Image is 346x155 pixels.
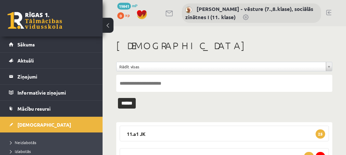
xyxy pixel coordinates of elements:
a: Neizlabotās [10,139,96,145]
legend: 11.a1 JK [120,126,329,141]
a: Informatīvie ziņojumi [9,85,94,100]
a: Izlabotās [10,148,96,154]
a: Sākums [9,37,94,52]
span: Sākums [17,41,35,47]
span: mP [132,3,137,8]
span: Neizlabotās [10,140,36,145]
a: Rīgas 1. Tālmācības vidusskola [8,12,62,29]
span: 0 [117,12,124,19]
legend: Ziņojumi [17,69,94,84]
a: Aktuāli [9,53,94,68]
span: Aktuāli [17,57,34,64]
a: 0 xp [117,12,133,18]
a: Rādīt visas [117,62,332,71]
span: 25 [316,129,325,139]
a: [DEMOGRAPHIC_DATA] [9,117,94,132]
img: Andris Garabidovičs - vēsture (7.,8.klase), sociālās zinātnes I (11. klase) [185,6,192,13]
span: Mācību resursi [17,105,51,112]
span: Izlabotās [10,149,31,154]
h1: [DEMOGRAPHIC_DATA] [116,40,332,52]
legend: Informatīvie ziņojumi [17,85,94,100]
a: Mācību resursi [9,101,94,116]
a: Ziņojumi [9,69,94,84]
a: 19841 mP [117,3,137,8]
span: xp [125,12,130,18]
span: Rādīt visas [119,62,323,71]
a: [PERSON_NAME] - vēsture (7.,8.klase), sociālās zinātnes I (11. klase) [185,5,313,20]
span: 19841 [117,3,131,10]
span: [DEMOGRAPHIC_DATA] [17,122,71,128]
